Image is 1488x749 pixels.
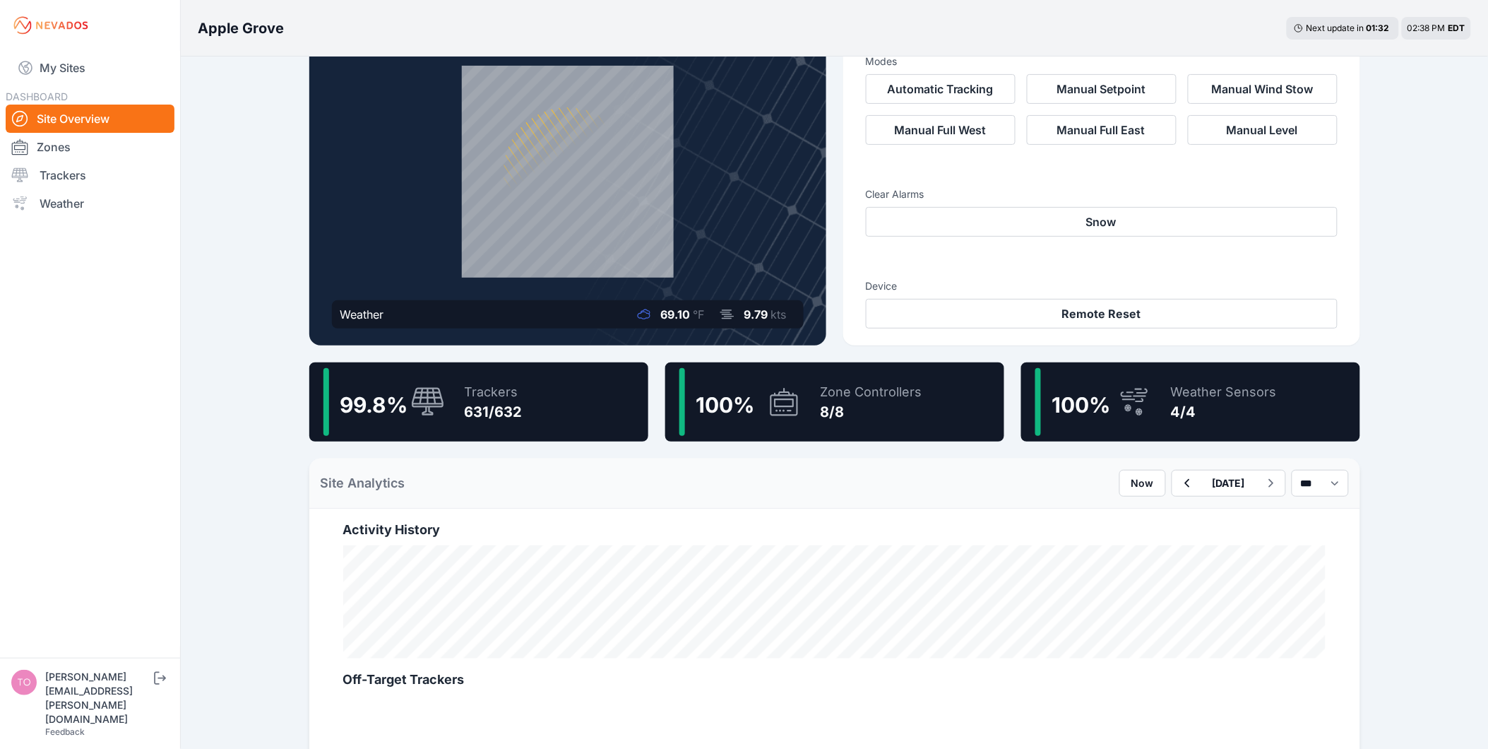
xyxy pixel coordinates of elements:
[198,10,284,47] nav: Breadcrumb
[866,187,1338,201] h3: Clear Alarms
[340,392,408,418] span: 99.8 %
[661,307,691,322] span: 69.10
[343,520,1326,540] h2: Activity History
[866,54,898,69] h3: Modes
[1171,402,1277,422] div: 4/4
[6,90,68,102] span: DASHBOARD
[1201,471,1256,496] button: [DATE]
[6,189,174,218] a: Weather
[1052,392,1111,418] span: 100 %
[343,670,1326,690] h2: Off-Target Trackers
[465,382,523,402] div: Trackers
[771,307,787,322] span: kts
[1367,23,1392,34] div: 01 : 32
[11,670,37,695] img: tomasz.barcz@energix-group.com
[1119,470,1166,497] button: Now
[1027,74,1177,104] button: Manual Setpoint
[1448,23,1465,33] span: EDT
[1027,115,1177,145] button: Manual Full East
[1021,362,1360,442] a: 100%Weather Sensors4/4
[866,115,1016,145] button: Manual Full West
[11,14,90,37] img: Nevados
[198,18,284,38] h3: Apple Grove
[744,307,768,322] span: 9.79
[1407,23,1446,33] span: 02:38 PM
[866,207,1338,237] button: Snow
[6,105,174,133] a: Site Overview
[866,299,1338,329] button: Remote Reset
[465,402,523,422] div: 631/632
[696,392,755,418] span: 100 %
[6,161,174,189] a: Trackers
[321,473,405,493] h2: Site Analytics
[6,133,174,161] a: Zones
[821,382,922,402] div: Zone Controllers
[866,74,1016,104] button: Automatic Tracking
[821,402,922,422] div: 8/8
[45,670,151,726] div: [PERSON_NAME][EMAIL_ADDRESS][PERSON_NAME][DOMAIN_NAME]
[1171,382,1277,402] div: Weather Sensors
[340,306,384,323] div: Weather
[309,362,648,442] a: 99.8%Trackers631/632
[1307,23,1364,33] span: Next update in
[1188,115,1338,145] button: Manual Level
[45,726,85,737] a: Feedback
[6,51,174,85] a: My Sites
[665,362,1004,442] a: 100%Zone Controllers8/8
[866,279,1338,293] h3: Device
[1188,74,1338,104] button: Manual Wind Stow
[694,307,705,322] span: °F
